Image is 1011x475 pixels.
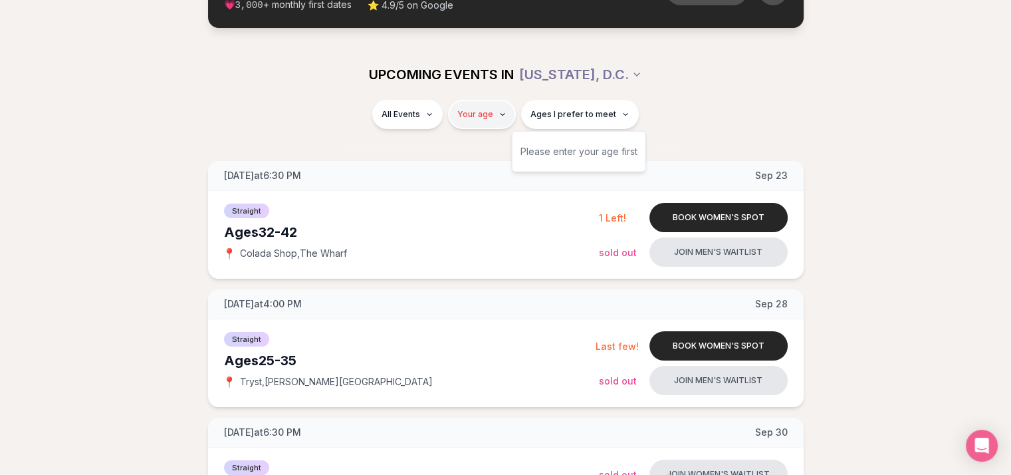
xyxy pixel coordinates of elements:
button: Join men's waitlist [649,366,788,395]
span: 📍 [224,248,235,259]
div: Ages 32-42 [224,223,599,241]
button: [US_STATE], D.C. [519,60,642,89]
button: Book women's spot [649,203,788,232]
span: Sold Out [599,247,637,258]
span: Last few! [596,341,639,352]
span: Sep 30 [755,426,788,439]
div: Ages 25-35 [224,351,596,370]
span: All Events [382,109,420,120]
div: Open Intercom Messenger [966,430,998,462]
span: Straight [224,332,269,347]
button: Join men's waitlist [649,237,788,267]
button: Ages I prefer to meet [521,100,639,129]
span: Your age [457,106,493,117]
span: Ages I prefer to meet [530,109,616,120]
span: Straight [224,460,269,475]
button: Book women's spot [649,331,788,361]
button: Your age [448,100,516,129]
span: Sold Out [599,375,637,387]
span: 1 Left! [599,212,626,224]
span: [DATE] at 4:00 PM [224,297,302,311]
span: Colada Shop , The Wharf [240,247,347,260]
span: Sep 28 [755,297,788,311]
div: Please enter your age first [520,140,637,164]
span: [DATE] at 6:30 PM [224,169,301,182]
button: All Events [372,100,443,129]
span: [DATE] at 6:30 PM [224,426,301,439]
span: UPCOMING EVENTS IN [369,65,514,84]
span: Sep 23 [755,169,788,182]
span: 📍 [224,377,235,387]
span: Tryst , [PERSON_NAME][GEOGRAPHIC_DATA] [240,375,433,389]
span: Straight [224,204,269,218]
